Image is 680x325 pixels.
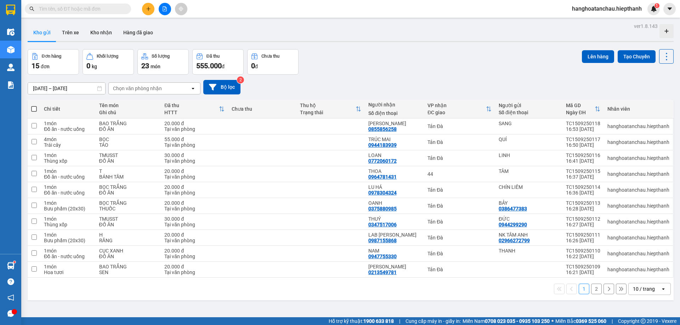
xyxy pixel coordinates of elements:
[424,100,495,118] th: Toggle SortBy
[44,238,92,243] div: Bưu phẩm (20x30)
[141,62,149,70] span: 23
[222,64,225,69] span: đ
[164,168,225,174] div: 20.000 đ
[566,269,600,275] div: 16:21 [DATE]
[99,174,158,180] div: BÁNH TẦM
[406,317,461,325] span: Cung cấp máy in - giấy in:
[562,100,604,118] th: Toggle SortBy
[164,137,225,142] div: 55.000 đ
[651,6,657,12] img: icon-new-feature
[178,6,183,11] span: aim
[566,190,600,196] div: 16:36 [DATE]
[196,62,222,70] span: 555.000
[368,152,421,158] div: LOAN
[368,158,397,164] div: 0772060172
[368,102,421,108] div: Người nhận
[607,123,669,129] div: hanghoatanchau.hiepthanh
[161,100,228,118] th: Toggle SortBy
[99,190,158,196] div: ĐỒ ĂN
[566,142,600,148] div: 16:50 [DATE]
[44,206,92,211] div: Bưu phẩm (20x30)
[427,251,492,256] div: Tản Đà
[634,22,658,30] div: ver 1.8.143
[499,137,559,142] div: QUÍ
[32,62,39,70] span: 15
[99,126,158,132] div: ĐỒ ĂN
[566,152,600,158] div: TC1509250116
[99,254,158,259] div: ĐỒ ĂN
[566,206,600,211] div: 16:28 [DATE]
[164,121,225,126] div: 20.000 đ
[190,86,196,91] svg: open
[86,62,90,70] span: 0
[399,317,400,325] span: |
[152,54,170,59] div: Số lượng
[551,320,554,323] span: ⚪️
[7,28,15,36] img: warehouse-icon
[427,235,492,240] div: Tản Đà
[7,64,15,71] img: warehouse-icon
[99,216,158,222] div: TMUSST
[566,200,600,206] div: TC1509250113
[485,318,550,324] strong: 0708 023 035 - 0935 103 250
[368,216,421,222] div: THUÝ
[368,232,421,238] div: LAB LÊ KHẢI
[7,278,14,285] span: question-circle
[99,264,158,269] div: BAO TRẮNG
[363,318,394,324] strong: 1900 633 818
[44,168,92,174] div: 1 món
[92,64,97,69] span: kg
[99,200,158,206] div: BỌC TRẮNG
[566,137,600,142] div: TC1509250117
[633,285,655,292] div: 10 / trang
[566,121,600,126] div: TC1509250118
[164,200,225,206] div: 20.000 đ
[667,6,673,12] span: caret-down
[44,232,92,238] div: 1 món
[42,54,61,59] div: Đơn hàng
[44,248,92,254] div: 1 món
[607,187,669,193] div: hanghoatanchau.hiepthanh
[427,267,492,272] div: Tản Đà
[7,262,15,269] img: warehouse-icon
[499,206,527,211] div: 0386477383
[368,264,421,269] div: NAM TẤN
[300,110,356,115] div: Trạng thái
[164,184,225,190] div: 20.000 đ
[368,142,397,148] div: 0944183939
[368,137,421,142] div: TRÚC MAI
[300,103,356,108] div: Thu hộ
[164,103,219,108] div: Đã thu
[499,184,559,190] div: CHÍN LIÊM
[44,200,92,206] div: 1 món
[368,269,397,275] div: 0213549781
[566,254,600,259] div: 16:22 [DATE]
[663,3,676,15] button: caret-down
[164,126,225,132] div: Tại văn phòng
[118,24,159,41] button: Hàng đã giao
[99,238,158,243] div: RĂNG
[41,64,50,69] span: đơn
[99,232,158,238] div: H
[566,158,600,164] div: 16:41 [DATE]
[203,80,240,94] button: Bộ lọc
[329,317,394,325] span: Hỗ trợ kỹ thuật:
[566,232,600,238] div: TC1509250111
[44,137,92,142] div: 4 món
[499,110,559,115] div: Số điện thoại
[175,3,187,15] button: aim
[146,6,151,11] span: plus
[368,174,397,180] div: 0964781431
[44,222,92,227] div: Thùng xốp
[85,24,118,41] button: Kho nhận
[566,110,595,115] div: Ngày ĐH
[164,206,225,211] div: Tại văn phòng
[99,110,158,115] div: Ghi chú
[99,137,158,142] div: BỌC
[607,251,669,256] div: hanghoatanchau.hiepthanh
[44,158,92,164] div: Thùng xốp
[499,222,527,227] div: 0944299290
[44,264,92,269] div: 1 món
[566,168,600,174] div: TC1509250115
[164,222,225,227] div: Tại văn phòng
